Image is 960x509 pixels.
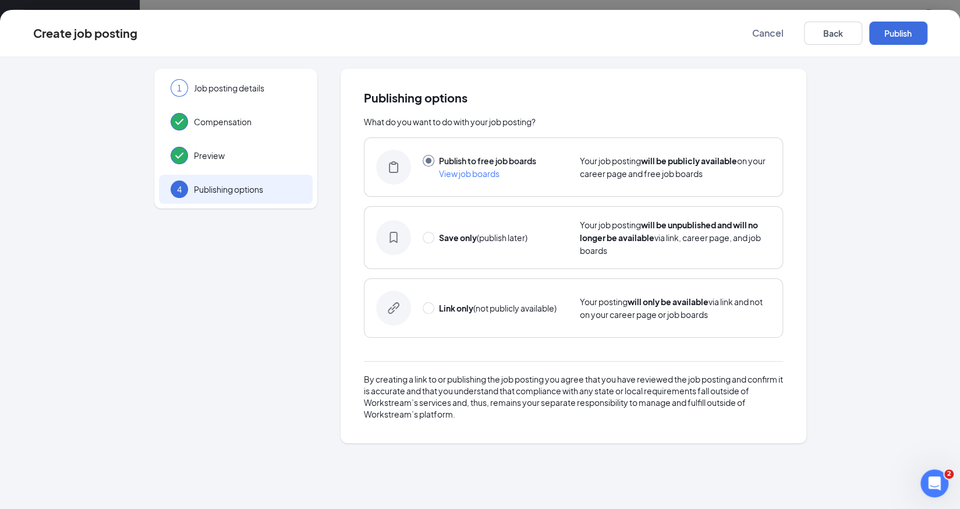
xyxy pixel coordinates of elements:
[920,469,948,497] iframe: Intercom live chat
[364,373,783,420] div: By creating a link to or publishing the job posting you agree that you have reviewed the job post...
[388,232,399,243] svg: SaveOnlyIcon
[439,168,500,179] span: View job boards
[580,296,763,320] span: Your posting via link and not on your career page or job boards
[33,27,137,40] div: Create job posting
[364,116,536,127] span: What do you want to do with your job posting?
[580,220,758,243] strong: will be unpublished and will no longer be available
[177,82,182,94] span: 1
[194,82,301,94] span: Job posting details
[194,116,301,128] span: Compensation
[172,115,186,129] svg: Checkmark
[641,155,737,166] strong: will be publicly available
[804,22,862,45] button: Back
[752,27,784,39] span: Cancel
[869,22,927,45] button: Publish
[194,183,301,195] span: Publishing options
[580,220,761,256] span: Your job posting via link, career page, and job boards
[439,303,557,313] span: (not publicly available)
[388,302,399,314] svg: LinkOnlyIcon
[364,92,783,104] span: Publishing options
[439,232,527,243] span: (publish later)
[739,22,797,45] button: Cancel
[628,296,709,307] strong: will only be available
[172,149,186,162] svg: Checkmark
[439,155,536,166] span: Publish to free job boards
[388,161,399,173] svg: BoardIcon
[580,155,766,179] span: Your job posting on your career page and free job boards
[194,150,301,161] span: Preview
[177,183,182,195] span: 4
[439,303,473,313] strong: Link only
[439,232,477,243] strong: Save only
[944,469,954,479] span: 2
